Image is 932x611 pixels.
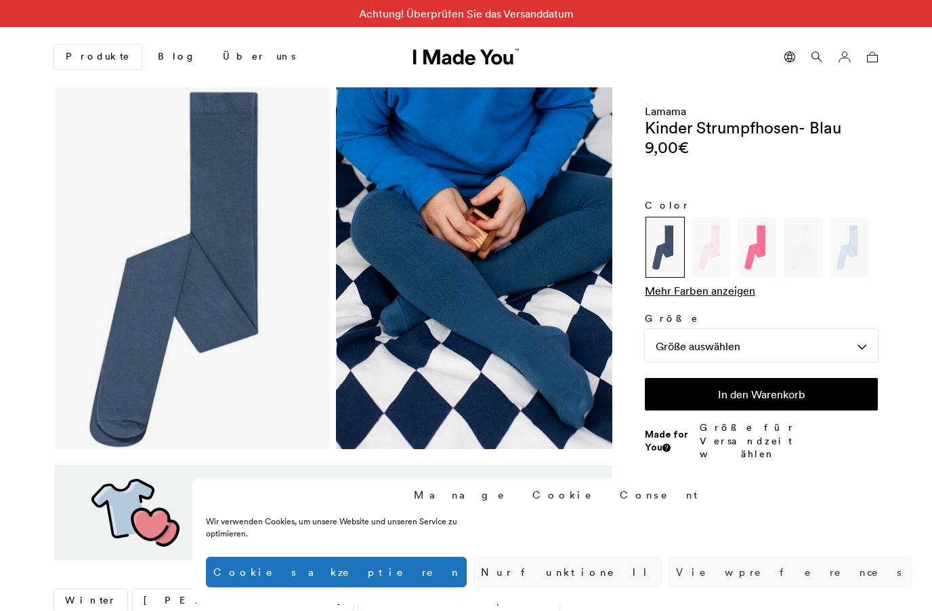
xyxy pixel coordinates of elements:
label: Kinderstrumpfhosen aus Bio-Baumwolle - Puderrosa [738,217,777,278]
label: Color [645,199,878,213]
a: Variation image: Pink [691,216,732,278]
div: Größe auswählen [645,329,878,362]
img: Variation image: Blau [832,220,866,274]
a: Produkte [54,45,142,69]
img: Info sign [664,445,669,450]
label: Kinderstrumpfhosen aus Bio-Baumwolle - Pastell [692,217,731,278]
a: Über uns [212,45,306,68]
div: Manage Cookie Consent [414,488,704,502]
p: Größe für Versandzeit wählen [700,421,878,461]
a: Variation image: Weiß [783,216,824,278]
img: Variation image: Pink [740,220,774,274]
strong: Made for You [645,428,688,454]
button: Nur funktionell [473,557,662,587]
img: Variation image: Pink [694,220,728,274]
a: Variation image: Pink [737,216,778,278]
a: Blog [147,45,207,68]
a: [PERSON_NAME] [133,589,353,611]
label: Kinderstrumpfhosen aus Bio-Baumwolle - Hellblau [830,217,869,278]
div: Wir verwenden Cookies, um unsere Website und unseren Service zu optimieren. [206,515,500,540]
label: Größe [645,312,878,326]
button: View preferences [669,557,912,587]
a: Mehr Farben anzeigen [645,284,755,297]
button: In den Warenkorb [645,378,878,410]
a: Variation image: Blau [829,216,870,278]
label: Kinderstrumpfhosen aus Bio-Baumwolle - Weiß [784,217,823,278]
a: Lamama [645,104,686,118]
h1: Kinder Strumpfhosen- Blau [645,119,841,137]
button: Cookies akzeptieren [206,557,467,587]
img: Variation image: Weiß [786,220,820,274]
span: € [678,137,689,158]
a: Winter [54,589,127,611]
span: Achtung! Überprüfen Sie das Versanddatum [343,6,590,21]
bdi: 9,00 [645,137,689,158]
label: Kinder Strumpfhosen- Blau [645,217,685,278]
a: Variation image: Blau [645,216,685,278]
img: Variation image: Blau [648,220,682,274]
